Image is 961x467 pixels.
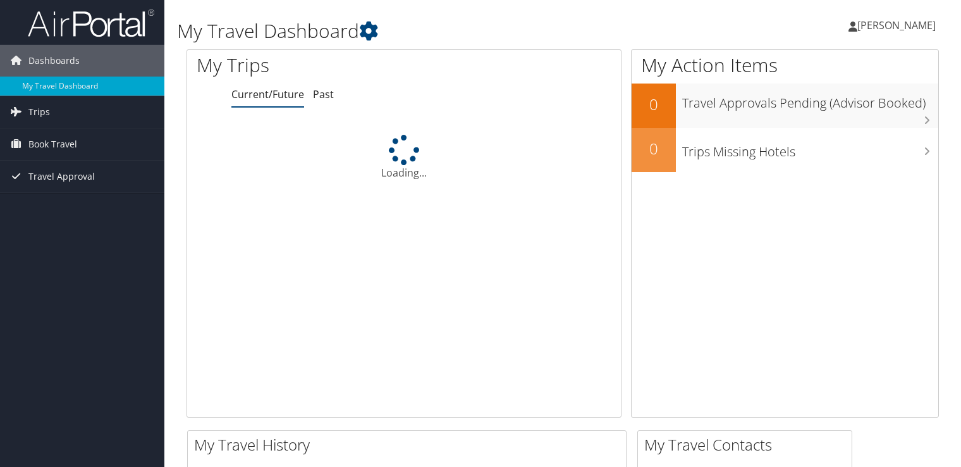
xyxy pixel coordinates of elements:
h1: My Trips [197,52,431,78]
span: Dashboards [28,45,80,77]
span: Travel Approval [28,161,95,192]
a: Current/Future [231,87,304,101]
h3: Travel Approvals Pending (Advisor Booked) [682,88,938,112]
a: 0Travel Approvals Pending (Advisor Booked) [632,84,938,128]
h3: Trips Missing Hotels [682,137,938,161]
div: Loading... [187,135,621,180]
h1: My Action Items [632,52,938,78]
span: Book Travel [28,128,77,160]
h2: 0 [632,138,676,159]
h1: My Travel Dashboard [177,18,691,44]
h2: My Travel Contacts [644,434,852,456]
a: 0Trips Missing Hotels [632,128,938,172]
span: Trips [28,96,50,128]
h2: My Travel History [194,434,626,456]
img: airportal-logo.png [28,8,154,38]
a: [PERSON_NAME] [848,6,948,44]
a: Past [313,87,334,101]
span: [PERSON_NAME] [857,18,936,32]
h2: 0 [632,94,676,115]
